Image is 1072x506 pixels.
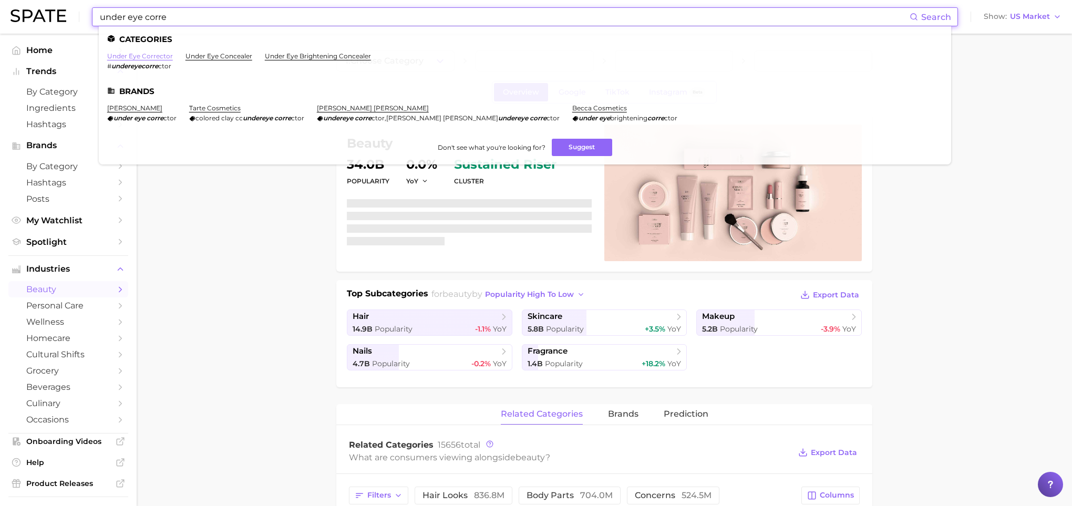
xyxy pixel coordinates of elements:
span: Popularity [375,324,413,334]
button: Export Data [796,445,860,460]
span: YoY [406,177,418,185]
em: eye [134,114,145,122]
li: Brands [107,87,943,96]
a: by Category [8,84,128,100]
a: makeup5.2b Popularity-3.9% YoY [696,309,862,336]
span: Trends [26,67,110,76]
a: under eye concealer [185,52,252,60]
a: Hashtags [8,116,128,132]
span: Hashtags [26,119,110,129]
span: 4.7b [353,359,370,368]
span: body parts [527,491,613,500]
span: popularity high to low [485,290,574,299]
span: for by [431,289,588,299]
dt: Popularity [347,175,389,188]
span: ctor [158,62,171,70]
span: Industries [26,264,110,274]
a: skincare5.8b Popularity+3.5% YoY [522,309,687,336]
span: beauty [442,289,472,299]
a: becca cosmetics [572,104,627,112]
span: ctor [163,114,177,122]
button: Suggest [552,139,612,156]
span: personal care [26,301,110,311]
span: Export Data [811,448,857,457]
span: 836.8m [474,490,504,500]
a: homecare [8,330,128,346]
span: Search [921,12,951,22]
span: occasions [26,415,110,425]
input: Search here for a brand, industry, or ingredient [99,8,910,26]
em: eye [599,114,610,122]
span: ctor [664,114,677,122]
a: Help [8,455,128,470]
a: occasions [8,411,128,428]
span: 704.0m [580,490,613,500]
a: Product Releases [8,476,128,491]
span: 15656 [438,440,461,450]
a: Hashtags [8,174,128,191]
span: colored clay cc [195,114,243,122]
span: hair [353,312,369,322]
span: Brands [26,141,110,150]
span: YoY [667,324,681,334]
dt: cluster [454,175,556,188]
span: -0.2% [471,359,491,368]
em: undereye [498,114,528,122]
a: beverages [8,379,128,395]
em: undereye [323,114,353,122]
span: beauty [26,284,110,294]
span: YoY [842,324,856,334]
a: cultural shifts [8,346,128,363]
div: , [317,114,560,122]
span: US Market [1010,14,1050,19]
span: by Category [26,161,110,171]
span: # [107,62,111,70]
button: Filters [349,487,408,504]
span: 14.9b [353,324,373,334]
span: brightening [610,114,647,122]
button: Export Data [798,287,862,302]
em: corre [355,114,372,122]
span: by Category [26,87,110,97]
button: YoY [406,177,429,185]
span: My Watchlist [26,215,110,225]
span: -1.1% [475,324,491,334]
span: ctor [372,114,385,122]
span: +18.2% [642,359,665,368]
a: nails4.7b Popularity-0.2% YoY [347,344,512,370]
span: makeup [702,312,735,322]
em: under [114,114,132,122]
span: Spotlight [26,237,110,247]
span: +3.5% [645,324,665,334]
a: grocery [8,363,128,379]
h1: Top Subcategories [347,287,428,303]
a: Posts [8,191,128,207]
span: related categories [501,409,583,419]
div: What are consumers viewing alongside ? [349,450,790,464]
span: homecare [26,333,110,343]
span: 1.4b [528,359,543,368]
em: corre [147,114,163,122]
span: cultural shifts [26,349,110,359]
button: Brands [8,138,128,153]
span: Don't see what you're looking for? [438,143,545,151]
span: culinary [26,398,110,408]
span: Related Categories [349,440,434,450]
span: Popularity [546,324,584,334]
span: fragrance [528,346,568,356]
a: Ingredients [8,100,128,116]
span: Filters [367,491,391,500]
a: hair14.9b Popularity-1.1% YoY [347,309,512,336]
span: Popularity [545,359,583,368]
a: personal care [8,297,128,314]
span: Onboarding Videos [26,437,110,446]
a: under eye brightening concealer [265,52,371,60]
span: Show [984,14,1007,19]
span: Export Data [813,291,859,300]
a: [PERSON_NAME] [107,104,162,112]
a: Spotlight [8,234,128,250]
button: Industries [8,261,128,277]
a: [PERSON_NAME] [PERSON_NAME] [317,104,429,112]
button: Trends [8,64,128,79]
span: Hashtags [26,178,110,188]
